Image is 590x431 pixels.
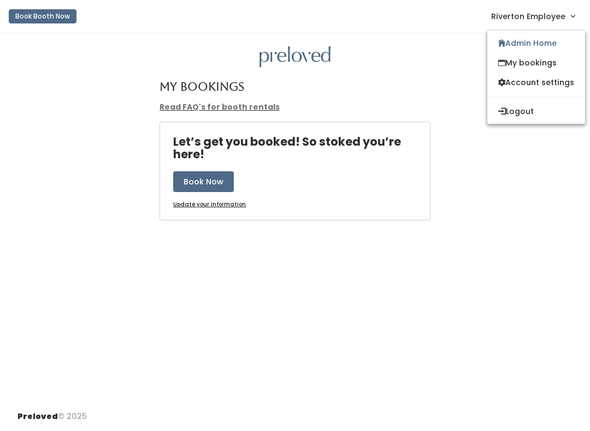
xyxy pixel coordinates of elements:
[487,73,585,92] a: Account settings
[491,10,565,22] span: Riverton Employee
[173,201,246,209] a: Update your information
[160,101,280,112] a: Read FAQ's for booth rentals
[487,53,585,73] a: My bookings
[9,4,76,28] a: Book Booth Now
[487,101,585,121] button: Logout
[17,411,58,422] span: Preloved
[9,9,76,23] button: Book Booth Now
[173,200,246,208] u: Update your information
[160,80,244,93] h4: My Bookings
[173,171,234,192] button: Book Now
[480,4,586,28] a: Riverton Employee
[487,33,585,53] a: Admin Home
[173,135,430,160] h4: Let’s get you booked! So stoked you’re here!
[17,402,87,422] div: © 2025
[259,46,331,68] img: preloved logo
